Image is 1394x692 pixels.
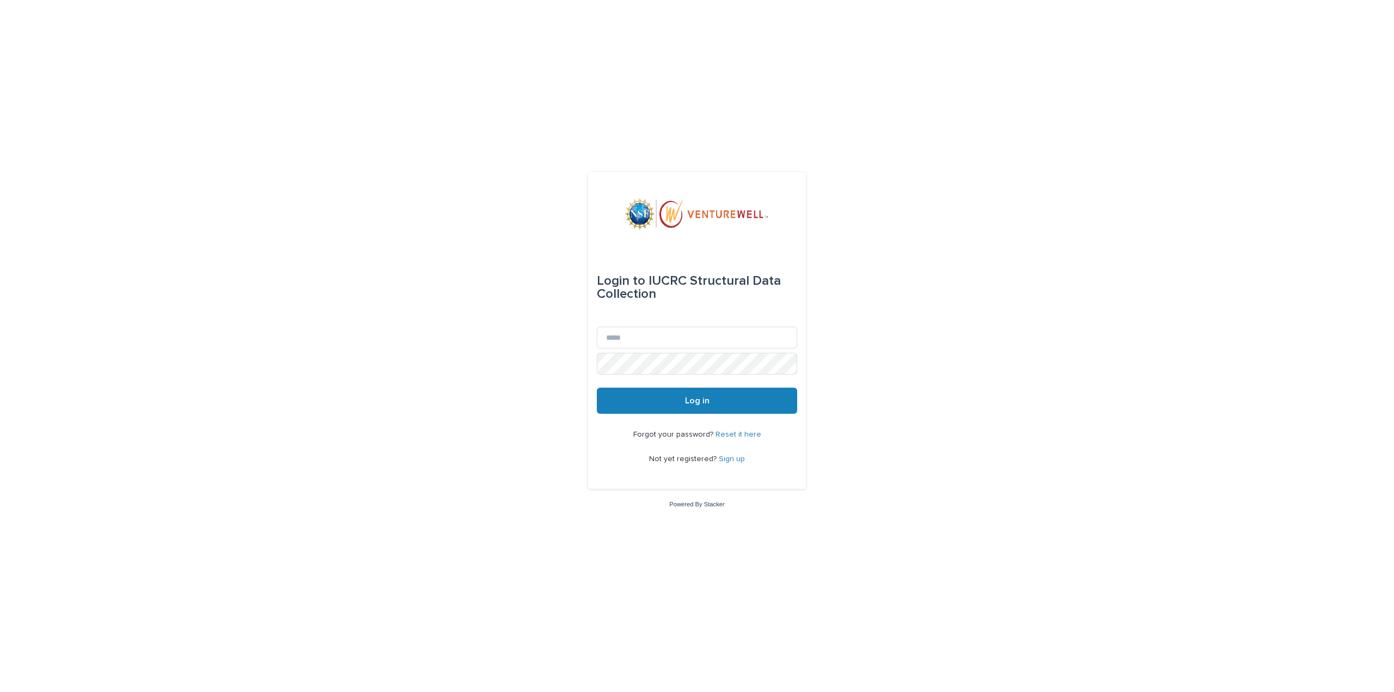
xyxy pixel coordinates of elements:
a: Reset it here [716,431,761,438]
span: Log in [685,396,710,405]
button: Log in [597,388,797,414]
a: Sign up [719,455,745,463]
span: Not yet registered? [649,455,719,463]
div: IUCRC Structural Data Collection [597,266,797,309]
span: Forgot your password? [633,431,716,438]
a: Powered By Stacker [669,501,724,507]
img: mWhVGmOKROS2pZaMU8FQ [625,198,769,231]
span: Login to [597,274,645,287]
